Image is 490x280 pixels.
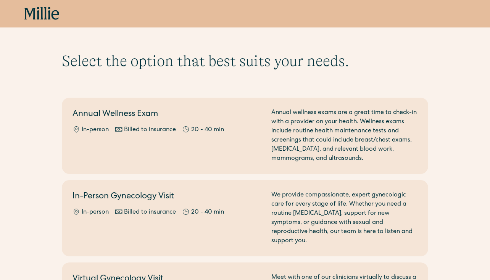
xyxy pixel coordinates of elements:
[82,208,109,217] div: In-person
[191,126,224,135] div: 20 - 40 min
[62,98,428,174] a: Annual Wellness ExamIn-personBilled to insurance20 - 40 minAnnual wellness exams are a great time...
[191,208,224,217] div: 20 - 40 min
[124,208,176,217] div: Billed to insurance
[62,180,428,256] a: In-Person Gynecology VisitIn-personBilled to insurance20 - 40 minWe provide compassionate, expert...
[124,126,176,135] div: Billed to insurance
[271,108,417,163] div: Annual wellness exams are a great time to check-in with a provider on your health. Wellness exams...
[271,191,417,246] div: We provide compassionate, expert gynecologic care for every stage of life. Whether you need a rou...
[62,52,428,70] h1: Select the option that best suits your needs.
[73,108,262,121] h2: Annual Wellness Exam
[82,126,109,135] div: In-person
[73,191,262,203] h2: In-Person Gynecology Visit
